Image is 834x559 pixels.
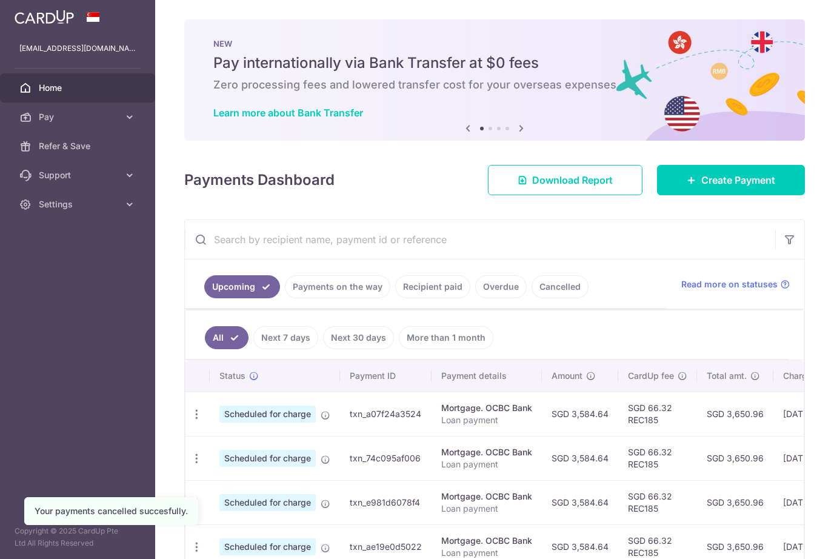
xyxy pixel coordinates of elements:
a: Cancelled [532,275,589,298]
input: Search by recipient name, payment id or reference [185,220,775,259]
a: Recipient paid [395,275,470,298]
h5: Pay internationally via Bank Transfer at $0 fees [213,53,776,73]
span: Charge date [783,370,833,382]
a: Learn more about Bank Transfer [213,107,363,119]
span: CardUp fee [628,370,674,382]
span: Total amt. [707,370,747,382]
a: Read more on statuses [681,278,790,290]
td: SGD 3,650.96 [697,392,773,436]
div: Mortgage. OCBC Bank [441,402,532,414]
span: Read more on statuses [681,278,778,290]
a: Next 7 days [253,326,318,349]
td: SGD 3,650.96 [697,480,773,524]
td: SGD 66.32 REC185 [618,480,697,524]
p: [EMAIL_ADDRESS][DOMAIN_NAME] [19,42,136,55]
span: Status [219,370,245,382]
img: CardUp [15,10,74,24]
span: Refer & Save [39,140,119,152]
h6: Zero processing fees and lowered transfer cost for your overseas expenses [213,78,776,92]
h4: Payments Dashboard [184,169,335,191]
p: Loan payment [441,458,532,470]
td: SGD 3,584.64 [542,436,618,480]
a: Download Report [488,165,642,195]
span: Download Report [532,173,613,187]
span: Scheduled for charge [219,494,316,511]
a: All [205,326,249,349]
th: Payment details [432,360,542,392]
th: Payment ID [340,360,432,392]
span: Scheduled for charge [219,538,316,555]
a: Create Payment [657,165,805,195]
span: Settings [39,198,119,210]
a: Next 30 days [323,326,394,349]
p: Loan payment [441,547,532,559]
td: txn_74c095af006 [340,436,432,480]
td: txn_e981d6078f4 [340,480,432,524]
p: Loan payment [441,414,532,426]
td: SGD 3,584.64 [542,480,618,524]
div: Mortgage. OCBC Bank [441,535,532,547]
span: Amount [552,370,582,382]
p: NEW [213,39,776,49]
a: More than 1 month [399,326,493,349]
img: Bank transfer banner [184,19,805,141]
div: Mortgage. OCBC Bank [441,446,532,458]
td: SGD 3,650.96 [697,436,773,480]
p: Loan payment [441,503,532,515]
span: Support [39,169,119,181]
span: Scheduled for charge [219,450,316,467]
td: SGD 66.32 REC185 [618,436,697,480]
span: Pay [39,111,119,123]
div: Your payments cancelled succesfully. [35,505,188,517]
a: Payments on the way [285,275,390,298]
a: Upcoming [204,275,280,298]
td: SGD 3,584.64 [542,392,618,436]
span: Scheduled for charge [219,406,316,423]
span: Home [39,82,119,94]
a: Overdue [475,275,527,298]
td: txn_a07f24a3524 [340,392,432,436]
span: Create Payment [701,173,775,187]
div: Mortgage. OCBC Bank [441,490,532,503]
td: SGD 66.32 REC185 [618,392,697,436]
